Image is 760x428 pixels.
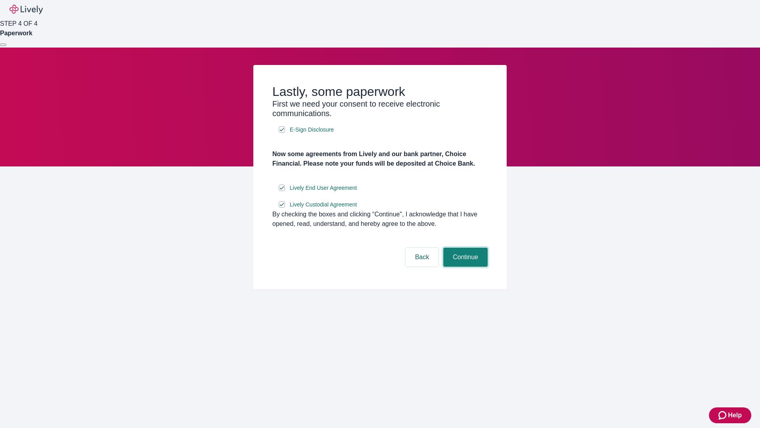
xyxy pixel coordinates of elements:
h2: Lastly, some paperwork [272,84,488,99]
span: E-Sign Disclosure [290,126,334,134]
button: Continue [443,248,488,267]
span: Lively Custodial Agreement [290,201,357,209]
button: Back [405,248,439,267]
a: e-sign disclosure document [288,200,359,210]
img: Lively [9,5,43,14]
h3: First we need your consent to receive electronic communications. [272,99,488,118]
span: Lively End User Agreement [290,184,357,192]
h4: Now some agreements from Lively and our bank partner, Choice Financial. Please note your funds wi... [272,149,488,168]
span: Help [728,411,742,420]
a: e-sign disclosure document [288,125,335,135]
button: Zendesk support iconHelp [709,407,751,423]
svg: Zendesk support icon [718,411,728,420]
a: e-sign disclosure document [288,183,359,193]
div: By checking the boxes and clicking “Continue", I acknowledge that I have opened, read, understand... [272,210,488,229]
